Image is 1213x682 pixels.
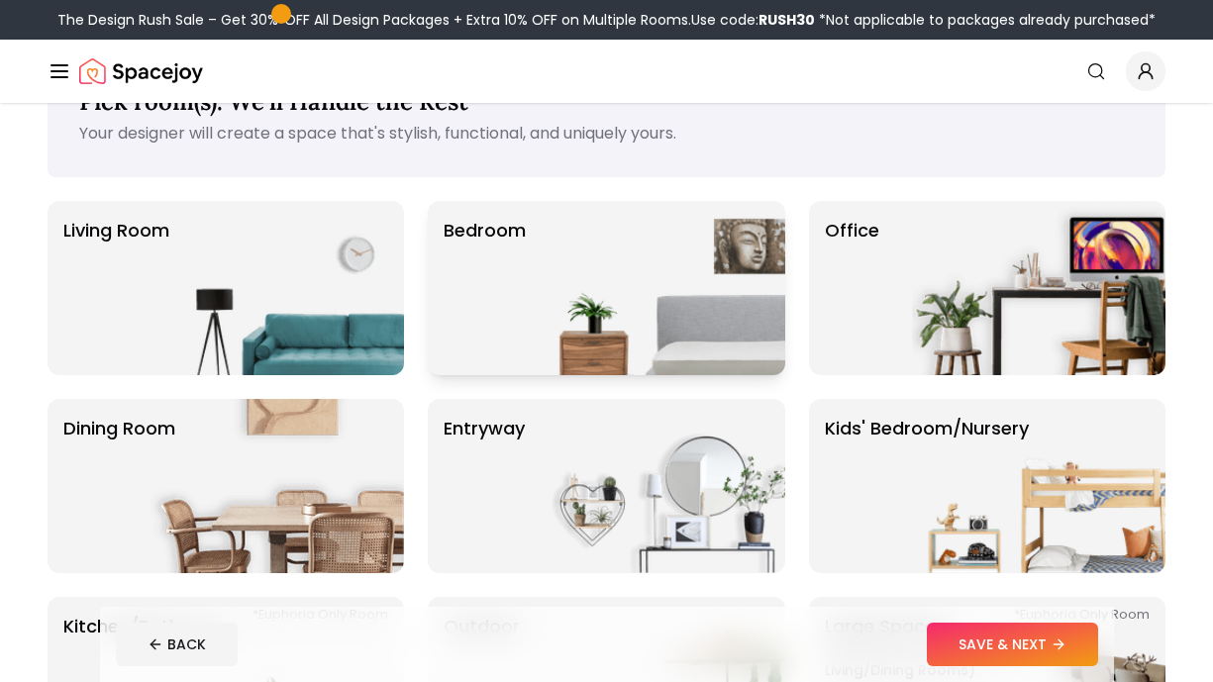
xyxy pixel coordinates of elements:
[79,122,1134,146] p: Your designer will create a space that's stylish, functional, and uniquely yours.
[691,10,815,30] span: Use code:
[912,201,1165,375] img: Office
[151,201,404,375] img: Living Room
[79,51,203,91] a: Spacejoy
[63,217,169,359] p: Living Room
[758,10,815,30] b: RUSH30
[912,399,1165,573] img: Kids' Bedroom/Nursery
[151,399,404,573] img: Dining Room
[444,217,526,359] p: Bedroom
[927,623,1098,666] button: SAVE & NEXT
[532,201,785,375] img: Bedroom
[116,623,238,666] button: BACK
[825,415,1029,557] p: Kids' Bedroom/Nursery
[444,415,525,557] p: entryway
[48,40,1165,103] nav: Global
[57,10,1156,30] div: The Design Rush Sale – Get 30% OFF All Design Packages + Extra 10% OFF on Multiple Rooms.
[825,217,879,359] p: Office
[532,399,785,573] img: entryway
[815,10,1156,30] span: *Not applicable to packages already purchased*
[79,51,203,91] img: Spacejoy Logo
[63,415,175,557] p: Dining Room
